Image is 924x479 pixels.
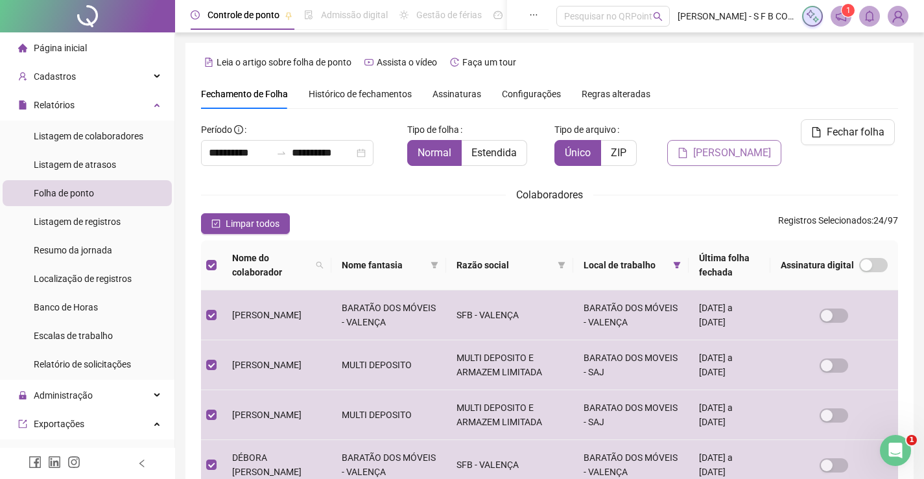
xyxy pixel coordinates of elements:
[331,290,446,340] td: BARATÃO DOS MÓVEIS - VALENÇA
[446,340,573,390] td: MULTI DEPOSITO E ARMAZEM LIMITADA
[493,10,503,19] span: dashboard
[201,213,290,234] button: Limpar todos
[18,419,27,428] span: export
[313,248,326,282] span: search
[342,258,425,272] span: Nome fantasia
[693,145,771,161] span: [PERSON_NAME]
[309,89,412,99] span: Histórico de fechamentos
[18,43,27,53] span: home
[906,435,917,445] span: 1
[34,390,93,401] span: Administração
[48,456,61,469] span: linkedin
[418,146,451,159] span: Normal
[18,391,27,400] span: lock
[565,146,591,159] span: Único
[471,146,517,159] span: Estendida
[673,261,681,269] span: filter
[304,10,313,19] span: file-done
[778,215,871,226] span: Registros Selecionados
[778,213,898,234] span: : 24 / 97
[232,360,302,370] span: [PERSON_NAME]
[34,43,87,53] span: Página inicial
[670,255,683,275] span: filter
[842,4,855,17] sup: 1
[416,10,482,20] span: Gestão de férias
[34,188,94,198] span: Folha de ponto
[584,258,668,272] span: Local de trabalho
[34,100,75,110] span: Relatórios
[582,89,650,99] span: Regras alteradas
[18,72,27,81] span: user-add
[18,100,27,110] span: file
[204,58,213,67] span: file-text
[678,9,794,23] span: [PERSON_NAME] - S F B COMERCIO DE MOVEIS E ELETRO
[450,58,459,67] span: history
[364,58,373,67] span: youtube
[573,290,689,340] td: BARATÃO DOS MÓVEIS - VALENÇA
[446,290,573,340] td: SFB - VALENÇA
[407,123,459,137] span: Tipo de folha
[667,140,781,166] button: [PERSON_NAME]
[232,310,302,320] span: [PERSON_NAME]
[573,340,689,390] td: BARATAO DOS MOVEIS - SAJ
[29,456,41,469] span: facebook
[276,148,287,158] span: swap-right
[34,216,121,227] span: Listagem de registros
[232,251,311,279] span: Nome do colaborador
[137,459,147,468] span: left
[689,290,770,340] td: [DATE] a [DATE]
[801,119,895,145] button: Fechar folha
[554,123,616,137] span: Tipo de arquivo
[34,245,112,255] span: Resumo da jornada
[689,390,770,440] td: [DATE] a [DATE]
[446,390,573,440] td: MULTI DEPOSITO E ARMAZEM LIMITADA
[34,331,113,341] span: Escalas de trabalho
[34,159,116,170] span: Listagem de atrasos
[232,452,302,477] span: DÉBORA [PERSON_NAME]
[880,435,911,466] iframe: Intercom live chat
[34,274,132,284] span: Localização de registros
[805,9,820,23] img: sparkle-icon.fc2bf0ac1784a2077858766a79e2daf3.svg
[211,219,220,228] span: check-square
[827,124,884,140] span: Fechar folha
[399,10,409,19] span: sun
[573,390,689,440] td: BARATAO DOS MOVEIS - SAJ
[689,240,770,290] th: Última folha fechada
[285,12,292,19] span: pushpin
[611,146,626,159] span: ZIP
[276,148,287,158] span: to
[462,57,516,67] span: Faça um tour
[34,302,98,312] span: Banco de Horas
[781,258,854,272] span: Assinatura digital
[331,340,446,390] td: MULTI DEPOSITO
[428,255,441,275] span: filter
[331,390,446,440] td: MULTI DEPOSITO
[34,71,76,82] span: Cadastros
[321,10,388,20] span: Admissão digital
[201,124,232,135] span: Período
[888,6,908,26] img: 82559
[516,189,583,201] span: Colaboradores
[864,10,875,22] span: bell
[502,89,561,99] span: Configurações
[431,261,438,269] span: filter
[678,148,688,158] span: file
[201,89,288,99] span: Fechamento de Folha
[456,258,552,272] span: Razão social
[846,6,851,15] span: 1
[811,127,822,137] span: file
[529,10,538,19] span: ellipsis
[34,359,131,369] span: Relatório de solicitações
[34,131,143,141] span: Listagem de colaboradores
[207,10,279,20] span: Controle de ponto
[67,456,80,469] span: instagram
[689,340,770,390] td: [DATE] a [DATE]
[232,410,302,420] span: [PERSON_NAME]
[226,216,279,231] span: Limpar todos
[217,57,351,67] span: Leia o artigo sobre folha de ponto
[316,261,324,269] span: search
[558,261,565,269] span: filter
[432,89,481,99] span: Assinaturas
[377,57,437,67] span: Assista o vídeo
[835,10,847,22] span: notification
